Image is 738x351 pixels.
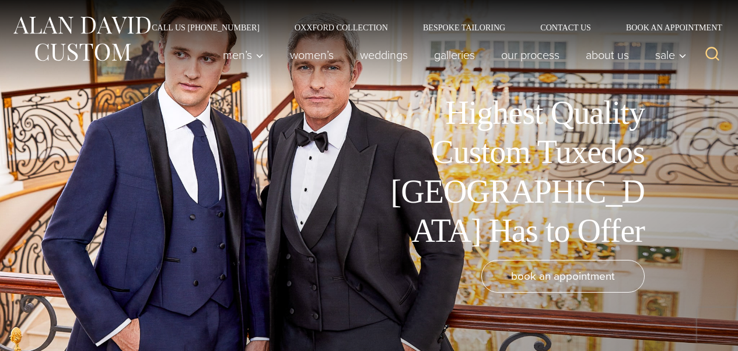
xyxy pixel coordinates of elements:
[608,23,726,32] a: Book an Appointment
[511,267,615,284] span: book an appointment
[481,260,645,293] a: book an appointment
[421,43,488,67] a: Galleries
[12,13,152,65] img: Alan David Custom
[223,49,264,61] span: Men’s
[134,23,726,32] nav: Secondary Navigation
[523,23,608,32] a: Contact Us
[382,93,645,251] h1: Highest Quality Custom Tuxedos [GEOGRAPHIC_DATA] Has to Offer
[277,43,347,67] a: Women’s
[573,43,642,67] a: About Us
[663,316,726,345] iframe: Opens a widget where you can chat to one of our agents
[655,49,687,61] span: Sale
[488,43,573,67] a: Our Process
[277,23,405,32] a: Oxxford Collection
[134,23,277,32] a: Call Us [PHONE_NUMBER]
[405,23,523,32] a: Bespoke Tailoring
[210,43,693,67] nav: Primary Navigation
[347,43,421,67] a: weddings
[698,41,726,69] button: View Search Form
